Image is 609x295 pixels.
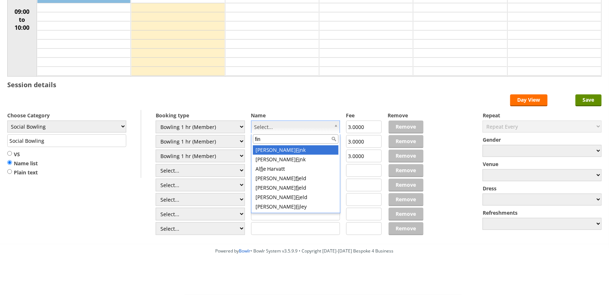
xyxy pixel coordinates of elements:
[260,165,263,172] span: fi
[253,155,339,164] div: [PERSON_NAME] nk
[296,175,299,182] span: fi
[296,156,300,163] span: Fi
[296,194,300,201] span: Fi
[296,146,300,153] span: Fi
[253,183,339,193] div: [PERSON_NAME] eld
[253,202,339,211] div: [PERSON_NAME] ley
[296,184,299,191] span: fi
[253,164,339,174] div: Al e Harvatt
[253,193,339,202] div: [PERSON_NAME] eld
[253,174,339,183] div: [PERSON_NAME] eld
[253,145,339,155] div: [PERSON_NAME] nk
[296,203,300,210] span: Fi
